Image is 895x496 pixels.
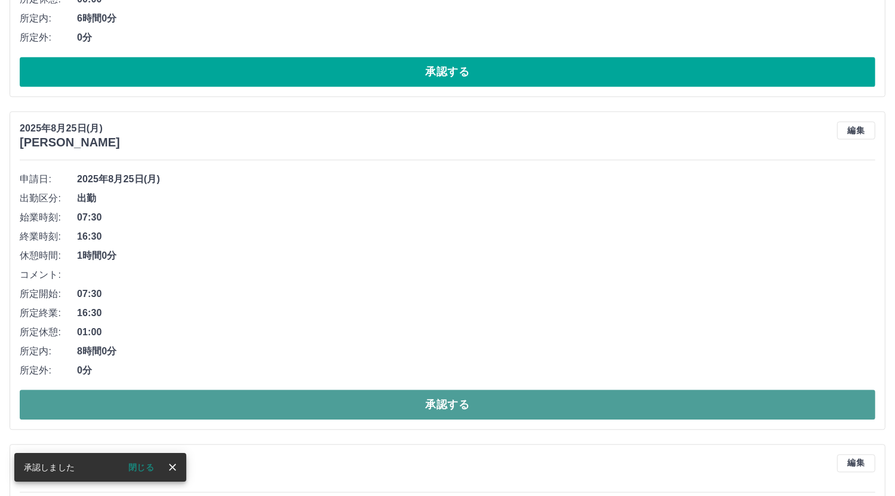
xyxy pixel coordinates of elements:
[77,30,875,45] span: 0分
[20,57,875,87] button: 承認する
[77,287,875,301] span: 07:30
[20,363,77,378] span: 所定外:
[77,306,875,320] span: 16:30
[20,11,77,26] span: 所定内:
[77,229,875,244] span: 16:30
[77,249,875,263] span: 1時間0分
[20,325,77,339] span: 所定休憩:
[77,172,875,186] span: 2025年8月25日(月)
[77,344,875,359] span: 8時間0分
[119,458,164,476] button: 閉じる
[20,306,77,320] span: 所定終業:
[837,121,875,139] button: 編集
[20,172,77,186] span: 申請日:
[20,30,77,45] span: 所定外:
[77,325,875,339] span: 01:00
[77,363,875,378] span: 0分
[20,229,77,244] span: 終業時刻:
[20,191,77,206] span: 出勤区分:
[20,121,120,136] p: 2025年8月25日(月)
[20,344,77,359] span: 所定内:
[20,210,77,225] span: 始業時刻:
[20,287,77,301] span: 所定開始:
[837,454,875,472] button: 編集
[20,136,120,149] h3: [PERSON_NAME]
[77,191,875,206] span: 出勤
[24,457,75,478] div: 承認しました
[20,268,77,282] span: コメント:
[164,458,182,476] button: close
[77,210,875,225] span: 07:30
[20,390,875,420] button: 承認する
[77,11,875,26] span: 6時間0分
[20,249,77,263] span: 休憩時間:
